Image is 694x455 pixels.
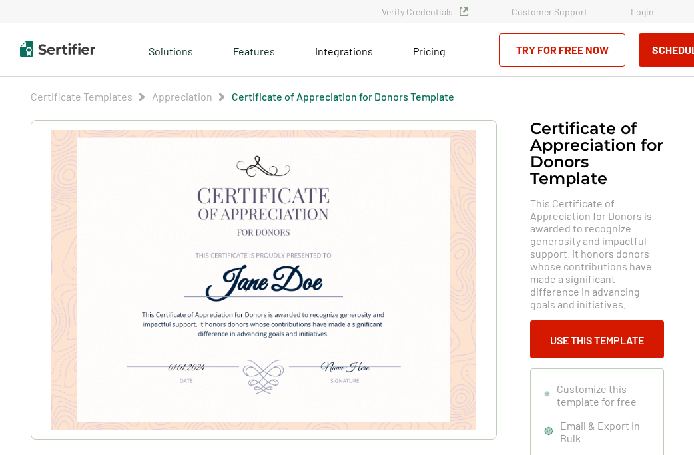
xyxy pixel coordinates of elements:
span: Pricing [413,45,446,57]
a: Certificate of Appreciation for Donors​ Template [232,90,454,103]
a: Login [631,6,654,17]
h1: Certificate of Appreciation for Donors​ Template [530,120,664,187]
a: Integrations [315,41,373,58]
a: Certificate Templates [31,90,133,103]
a: Customer Support [512,6,587,17]
span: Customize this template for free [557,382,649,408]
a: Pricing [413,41,446,58]
button: Use This Template [530,320,664,358]
div: Breadcrumb [31,90,454,103]
a: Try for Free Now [499,33,625,67]
img: Sertifier | Digital Credentialing Platform [20,41,95,57]
span: Email & Export in Bulk [560,419,650,444]
img: Certificate of Appreciation for Donors​ Template [51,130,475,430]
span: Features [233,41,275,58]
a: Appreciation [152,90,212,103]
span: Solutions [149,41,193,58]
span: Integrations [315,45,373,57]
a: Verify Credentials [382,6,468,17]
span: This Certificate of Appreciation for Donors is awarded to recognize generosity and impactful supp... [530,197,664,310]
img: Verified [460,7,468,16]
